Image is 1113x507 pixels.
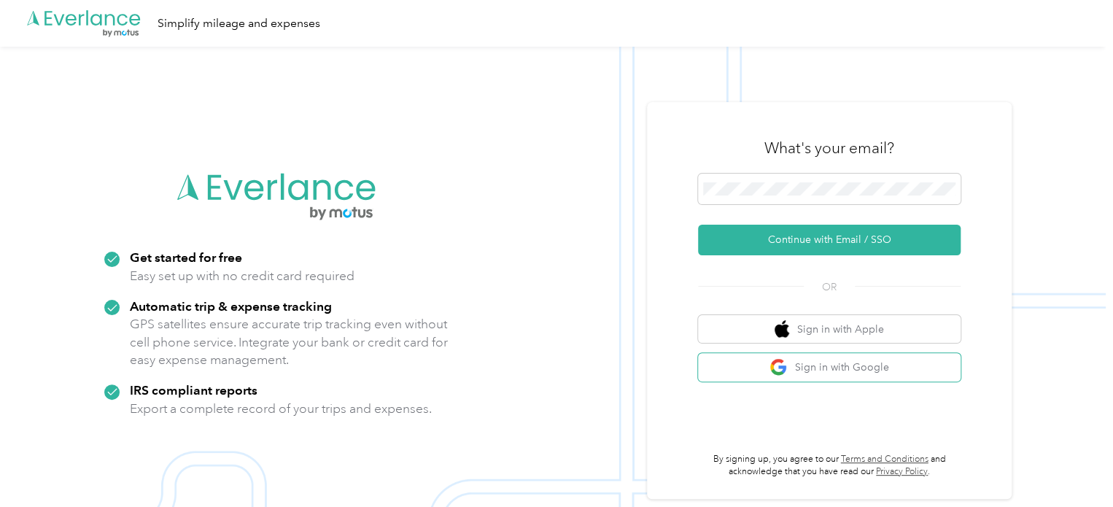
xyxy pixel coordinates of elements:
[130,400,432,418] p: Export a complete record of your trips and expenses.
[698,225,961,255] button: Continue with Email / SSO
[130,249,242,265] strong: Get started for free
[130,267,354,285] p: Easy set up with no credit card required
[130,315,449,369] p: GPS satellites ensure accurate trip tracking even without cell phone service. Integrate your bank...
[130,298,332,314] strong: Automatic trip & expense tracking
[769,358,788,376] img: google logo
[130,382,257,398] strong: IRS compliant reports
[698,453,961,479] p: By signing up, you agree to our and acknowledge that you have read our .
[764,138,894,158] h3: What's your email?
[804,279,855,295] span: OR
[698,353,961,382] button: google logoSign in with Google
[876,466,928,477] a: Privacy Policy
[775,320,789,338] img: apple logo
[841,454,928,465] a: Terms and Conditions
[698,315,961,344] button: apple logoSign in with Apple
[158,15,320,33] div: Simplify mileage and expenses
